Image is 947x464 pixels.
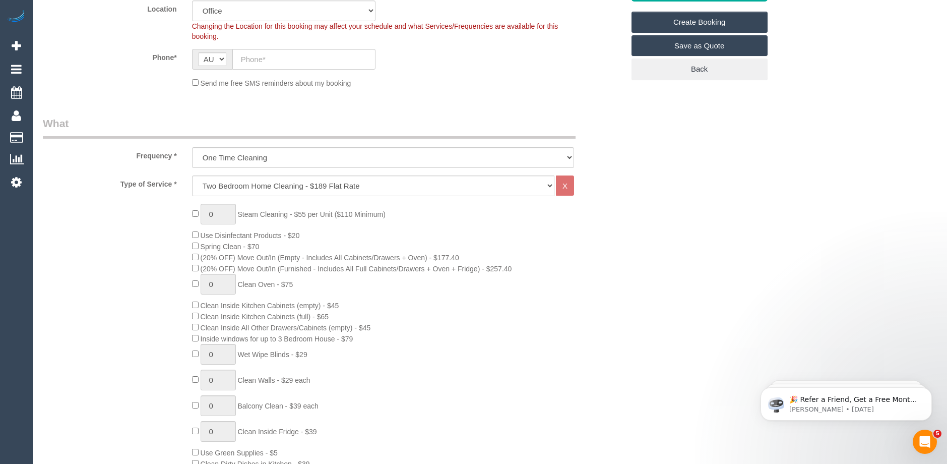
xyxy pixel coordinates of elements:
span: 🎉 Refer a Friend, Get a Free Month! 🎉 Love Automaid? Share the love! When you refer a friend who ... [44,29,172,138]
a: Back [632,59,768,80]
legend: What [43,116,576,139]
span: Wet Wipe Blinds - $29 [237,351,307,359]
span: (20% OFF) Move Out/In (Furnished - Includes All Full Cabinets/Drawers + Oven + Fridge) - $257.40 [201,265,512,273]
label: Phone* [35,49,184,63]
span: 5 [933,430,941,438]
label: Type of Service * [35,176,184,189]
iframe: Intercom notifications message [745,366,947,437]
label: Location [35,1,184,14]
iframe: Intercom live chat [913,430,937,454]
span: Clean Inside All Other Drawers/Cabinets (empty) - $45 [201,324,371,332]
span: Clean Inside Fridge - $39 [237,428,317,436]
span: Changing the Location for this booking may affect your schedule and what Services/Frequencies are... [192,22,558,40]
span: Spring Clean - $70 [201,243,260,251]
p: Message from Ellie, sent 2w ago [44,39,174,48]
a: Save as Quote [632,35,768,56]
span: Use Green Supplies - $5 [201,449,278,457]
span: (20% OFF) Move Out/In (Empty - Includes All Cabinets/Drawers + Oven) - $177.40 [201,254,459,262]
span: Steam Cleaning - $55 per Unit ($110 Minimum) [237,210,385,218]
span: Clean Inside Kitchen Cabinets (empty) - $45 [201,302,339,310]
span: Clean Oven - $75 [237,280,293,288]
img: Automaid Logo [6,10,26,24]
span: Use Disinfectant Products - $20 [201,231,300,240]
span: Clean Walls - $29 each [237,376,310,384]
input: Phone* [232,49,375,70]
span: Inside windows for up to 3 Bedroom House - $79 [201,335,353,343]
label: Frequency * [35,147,184,161]
span: Clean Inside Kitchen Cabinets (full) - $65 [201,313,329,321]
span: Balcony Clean - $39 each [237,402,318,410]
span: Send me free SMS reminders about my booking [201,79,351,87]
a: Create Booking [632,12,768,33]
